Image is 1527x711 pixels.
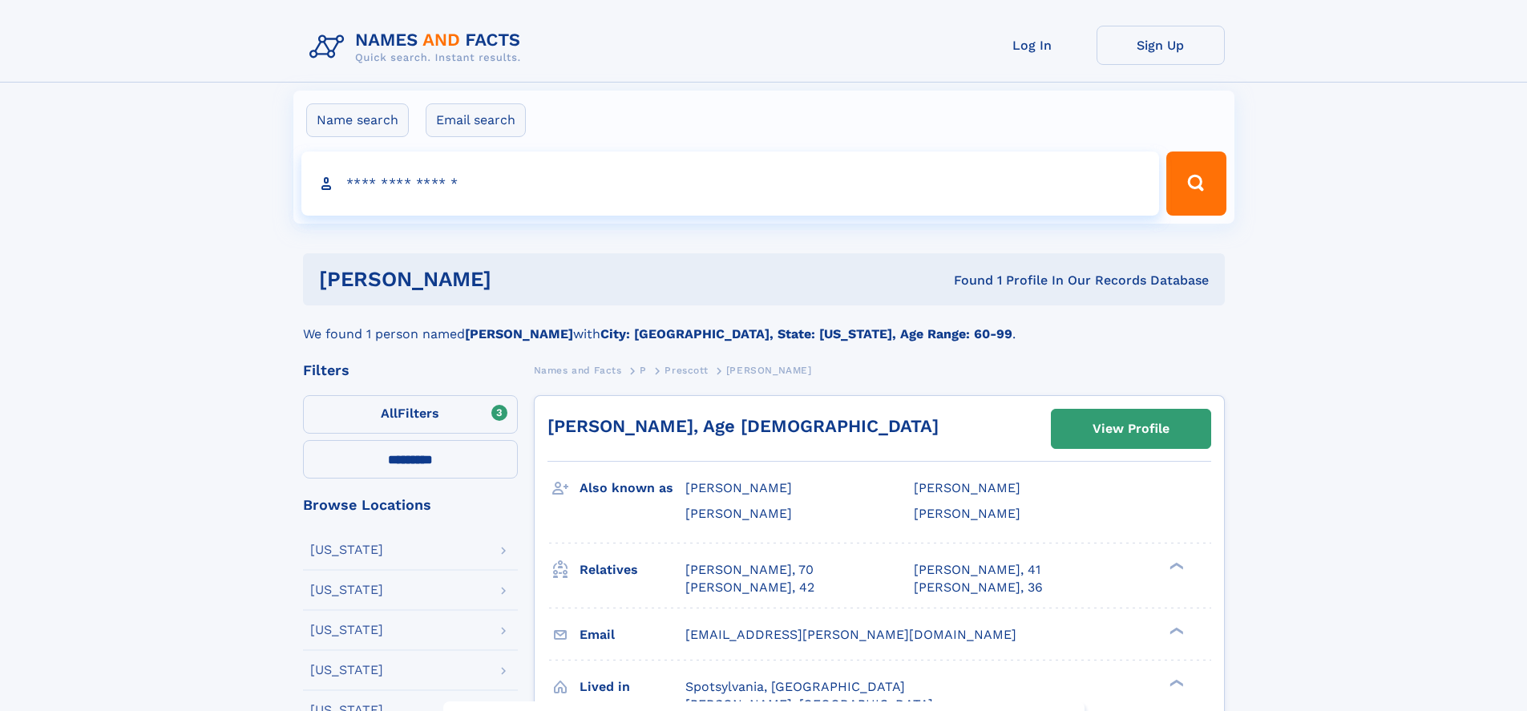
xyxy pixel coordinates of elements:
[914,561,1040,579] a: [PERSON_NAME], 41
[303,395,518,434] label: Filters
[1052,410,1210,448] a: View Profile
[301,151,1160,216] input: search input
[685,561,814,579] a: [PERSON_NAME], 70
[914,579,1043,596] a: [PERSON_NAME], 36
[640,365,647,376] span: P
[914,506,1020,521] span: [PERSON_NAME]
[685,679,905,694] span: Spotsylvania, [GEOGRAPHIC_DATA]
[665,360,708,380] a: Prescott
[310,584,383,596] div: [US_STATE]
[1165,560,1185,571] div: ❯
[685,480,792,495] span: [PERSON_NAME]
[580,475,685,502] h3: Also known as
[310,624,383,636] div: [US_STATE]
[722,272,1209,289] div: Found 1 Profile In Our Records Database
[914,480,1020,495] span: [PERSON_NAME]
[685,579,814,596] a: [PERSON_NAME], 42
[580,673,685,701] h3: Lived in
[1165,625,1185,636] div: ❯
[1165,677,1185,688] div: ❯
[685,627,1016,642] span: [EMAIL_ADDRESS][PERSON_NAME][DOMAIN_NAME]
[1166,151,1226,216] button: Search Button
[685,506,792,521] span: [PERSON_NAME]
[726,365,812,376] span: [PERSON_NAME]
[310,664,383,677] div: [US_STATE]
[1093,410,1169,447] div: View Profile
[303,305,1225,344] div: We found 1 person named with .
[319,269,723,289] h1: [PERSON_NAME]
[303,363,518,378] div: Filters
[640,360,647,380] a: P
[968,26,1097,65] a: Log In
[306,103,409,137] label: Name search
[580,556,685,584] h3: Relatives
[547,416,939,436] a: [PERSON_NAME], Age [DEMOGRAPHIC_DATA]
[303,26,534,69] img: Logo Names and Facts
[310,543,383,556] div: [US_STATE]
[381,406,398,421] span: All
[465,326,573,341] b: [PERSON_NAME]
[303,498,518,512] div: Browse Locations
[426,103,526,137] label: Email search
[1097,26,1225,65] a: Sign Up
[665,365,708,376] span: Prescott
[580,621,685,648] h3: Email
[534,360,622,380] a: Names and Facts
[600,326,1012,341] b: City: [GEOGRAPHIC_DATA], State: [US_STATE], Age Range: 60-99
